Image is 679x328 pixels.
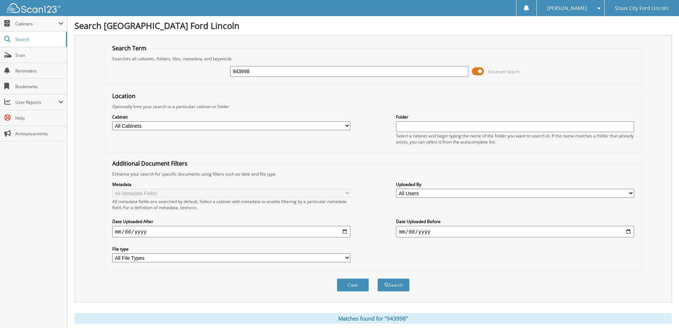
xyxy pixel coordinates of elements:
[74,20,672,31] h1: Search [GEOGRAPHIC_DATA] Ford Lincoln
[112,226,350,237] input: start
[109,160,191,167] legend: Additional Document Filters
[377,278,410,292] button: Search
[187,205,196,211] a: here
[109,104,638,110] div: Optionally limit your search to a particular cabinet or folder
[396,218,634,224] label: Date Uploaded Before
[615,6,669,10] span: Sioux City Ford Lincoln
[396,114,634,120] label: Folder
[112,114,350,120] label: Cabinet
[15,115,63,121] span: Help
[112,198,350,211] div: All metadata fields are searched by default. Select a cabinet with metadata to enable filtering b...
[15,21,58,27] span: Cabinets
[109,171,638,177] div: Enhance your search for specific documents using filters such as date and file type.
[112,218,350,224] label: Date Uploaded After
[112,246,350,252] label: File type
[15,99,58,105] span: User Reports
[15,68,63,74] span: Reminders
[488,69,520,74] span: Advanced Search
[112,181,350,187] label: Metadata
[15,36,62,42] span: Search
[396,133,634,145] div: Select a cabinet and begin typing the name of the folder you want to search in. If the name match...
[15,52,63,58] span: Scan
[7,3,61,13] img: scan123-logo-white.svg
[15,84,63,90] span: Bookmarks
[396,226,634,237] input: end
[396,181,634,187] label: Uploaded By
[74,313,672,324] div: Matches found for "943998"
[109,92,139,100] legend: Location
[15,131,63,137] span: Announcements
[109,44,150,52] legend: Search Term
[109,56,638,62] div: Searches all cabinets, folders, files, metadata, and keywords
[547,6,587,10] span: [PERSON_NAME]
[337,278,369,292] button: Clear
